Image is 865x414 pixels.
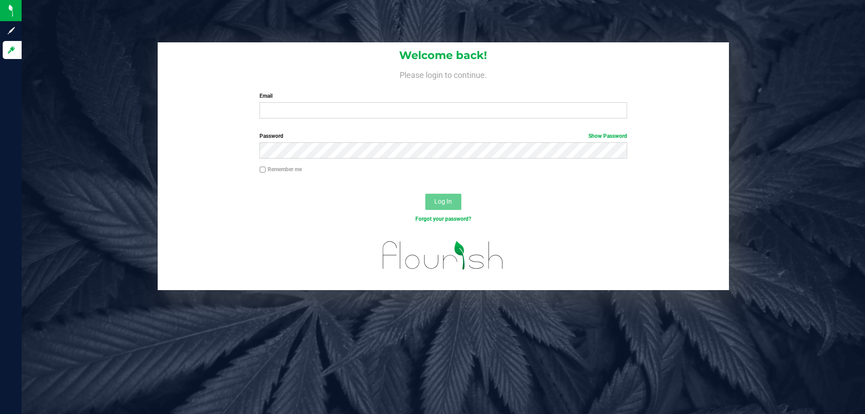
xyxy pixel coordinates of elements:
[259,133,283,139] span: Password
[158,50,729,61] h1: Welcome back!
[425,194,461,210] button: Log In
[259,165,302,173] label: Remember me
[158,68,729,79] h4: Please login to continue.
[434,198,452,205] span: Log In
[415,216,471,222] a: Forgot your password?
[259,92,627,100] label: Email
[588,133,627,139] a: Show Password
[259,167,266,173] input: Remember me
[7,45,16,55] inline-svg: Log in
[7,26,16,35] inline-svg: Sign up
[372,232,514,278] img: flourish_logo.svg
